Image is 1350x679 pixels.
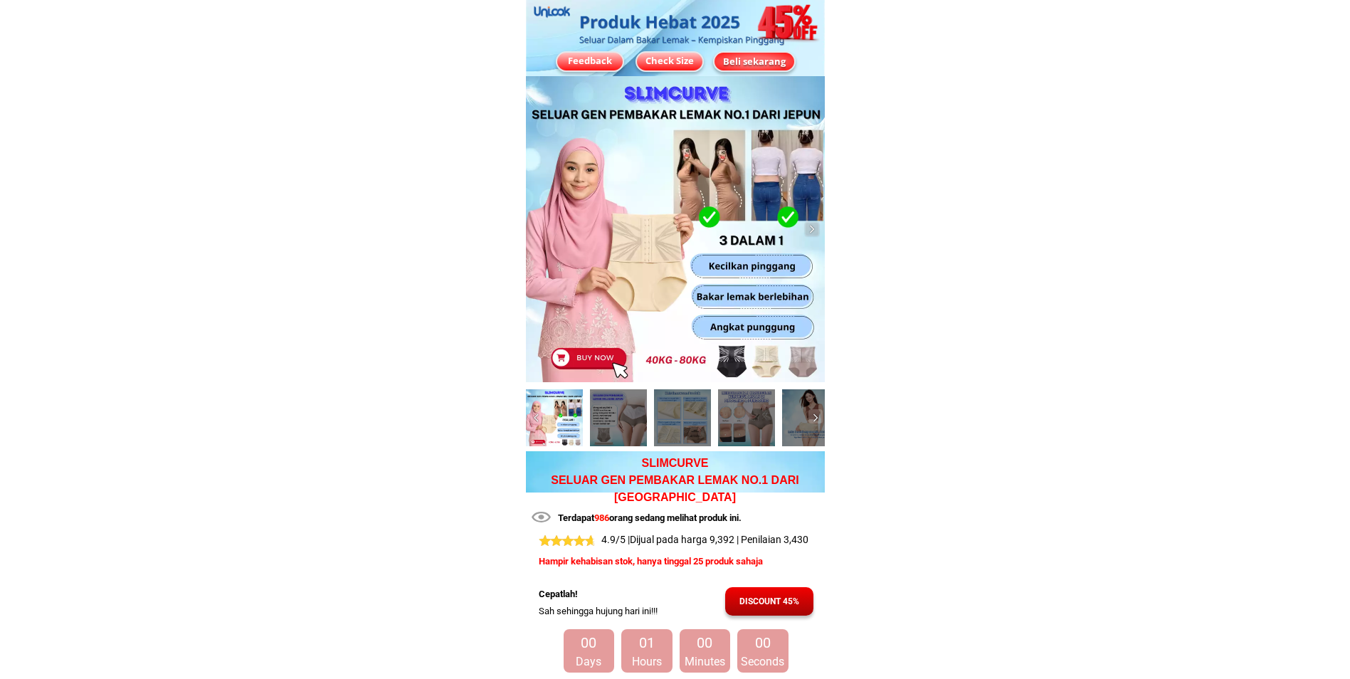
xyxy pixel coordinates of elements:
div: Beli sekarang [714,54,795,68]
p: 4.9/5 |Dijual pada harga 9,392 | Penilaian 3,430 [601,532,813,547]
div: Check Size [637,54,702,68]
h6: Terdapat orang sedang melihat produk ini. [558,511,754,525]
h6: Hampir kehabisan stok, hanya tinggal 25 produk sahaja [539,554,776,569]
img: navigation [805,222,819,236]
div: Feedback [557,54,623,68]
span: 986 [594,512,609,523]
img: navigation [529,411,544,425]
p: SLIMCURVE SELUAR GEN PEMBAKAR LEMAK NO.1 DARI [GEOGRAPHIC_DATA] [526,455,825,506]
img: navigation [808,411,823,425]
div: DISCOUNT 45% [725,595,813,608]
h6: Cepatlah! [539,587,749,601]
h6: Sah sehingga hujung hari ini!!! [539,604,749,619]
